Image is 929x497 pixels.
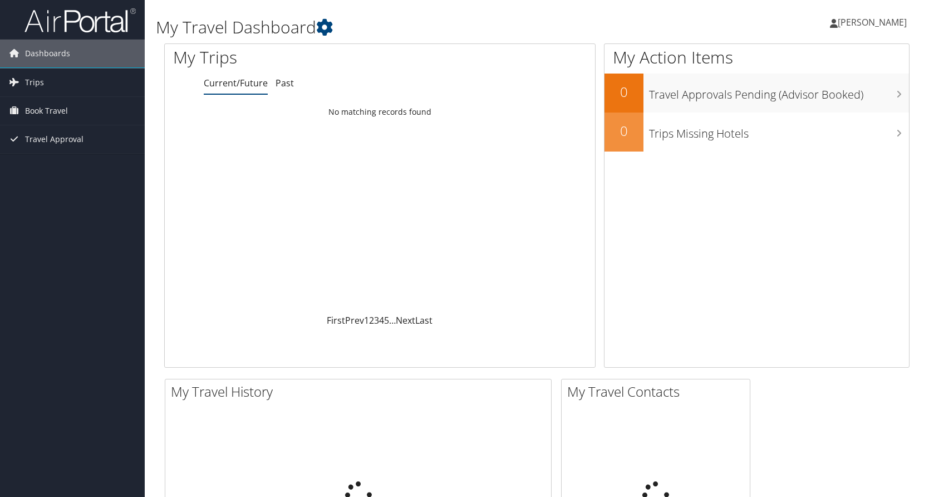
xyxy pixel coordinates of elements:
img: airportal-logo.png [24,7,136,33]
h2: 0 [604,121,643,140]
a: 3 [374,314,379,327]
a: 0Trips Missing Hotels [604,113,909,152]
a: First [327,314,345,327]
h1: My Travel Dashboard [156,16,664,39]
a: 2 [369,314,374,327]
a: Past [276,77,294,89]
h2: 0 [604,82,643,101]
span: Dashboards [25,40,70,67]
a: Prev [345,314,364,327]
a: Next [396,314,415,327]
a: [PERSON_NAME] [830,6,918,39]
h3: Trips Missing Hotels [649,120,909,142]
h1: My Action Items [604,46,909,69]
span: Trips [25,69,44,96]
td: No matching records found [165,102,595,122]
a: 1 [364,314,369,327]
span: Book Travel [25,97,68,125]
a: 0Travel Approvals Pending (Advisor Booked) [604,74,909,113]
span: … [389,314,396,327]
a: Current/Future [204,77,268,89]
a: 5 [384,314,389,327]
h3: Travel Approvals Pending (Advisor Booked) [649,81,909,103]
h2: My Travel History [171,382,551,401]
span: [PERSON_NAME] [838,16,907,28]
a: Last [415,314,432,327]
span: Travel Approval [25,125,83,153]
h2: My Travel Contacts [567,382,750,401]
a: 4 [379,314,384,327]
h1: My Trips [173,46,407,69]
